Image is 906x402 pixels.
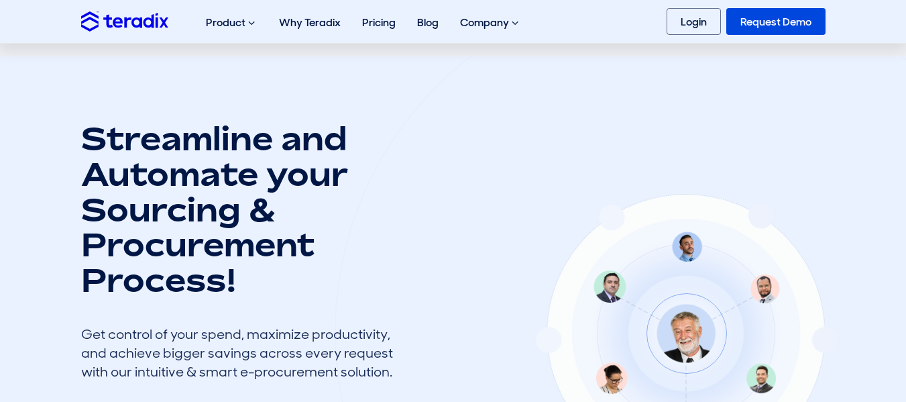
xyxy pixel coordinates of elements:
a: Request Demo [726,8,826,35]
a: Blog [406,1,449,44]
img: Teradix logo [81,11,168,31]
a: Why Teradix [268,1,351,44]
div: Product [195,1,268,44]
a: Pricing [351,1,406,44]
div: Get control of your spend, maximize productivity, and achieve bigger savings across every request... [81,325,403,381]
div: Company [449,1,532,44]
h1: Streamline and Automate your Sourcing & Procurement Process! [81,121,403,298]
a: Login [667,8,721,35]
